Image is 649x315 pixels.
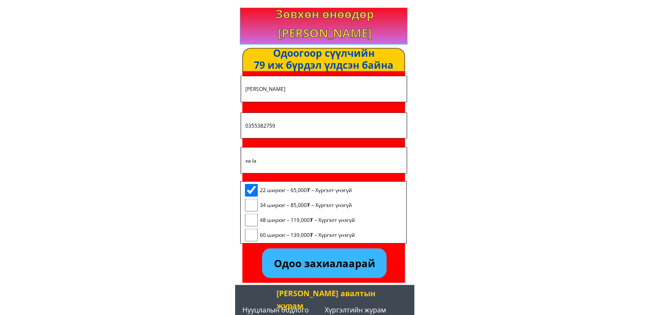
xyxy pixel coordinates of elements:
[276,287,383,311] div: [PERSON_NAME] авалтын журам
[260,230,355,239] span: 60 ширхэг – 139,000₮ – Хүргэлт үнэгүй
[243,147,405,173] input: Хаяг:
[260,216,355,224] span: 48 ширхэг – 119,000₮ – Хүргэлт үнэгүй
[260,201,355,209] span: 34 ширхэг – 85,000₮ – Хүргэлт үнэгүй
[255,4,394,42] div: Зөвхөн өнөөдөр [PERSON_NAME]
[260,186,355,194] span: 22 ширхэг – 65,000₮ – Хүргэлт үнэгүй
[262,248,387,278] p: Одоо захиалаарай
[243,76,405,101] input: Овог, нэр:
[243,113,405,138] input: Утасны дугаар:
[216,47,431,71] div: Одоогоор сүүлчийн 79 иж бүрдэл үлдсэн байна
